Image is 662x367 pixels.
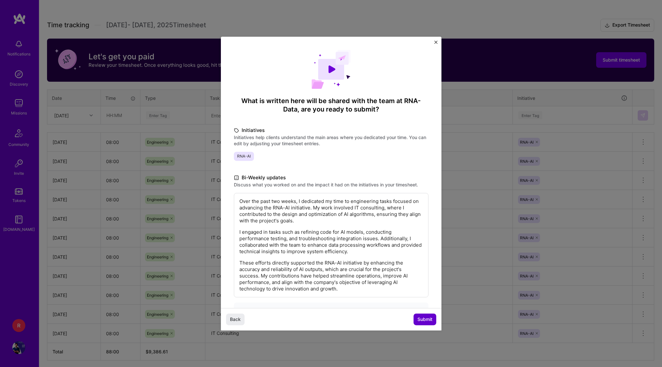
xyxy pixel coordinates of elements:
[234,127,239,134] i: icon TagBlack
[234,174,239,182] i: icon DocumentBlack
[239,260,423,292] p: These efforts directly supported the RNA-AI initiative by enhancing the accuracy and reliability ...
[417,316,432,323] span: Submit
[234,152,254,161] span: RNA-AI
[234,126,428,134] label: Initiatives
[234,134,428,147] label: Initiatives help clients understand the main areas where you dedicated your time. You can edit by...
[234,302,428,320] div: The information you provide will be shared with RNA-Data .
[226,314,245,325] button: Back
[239,229,423,255] p: I engaged in tasks such as refining code for AI models, conducting performance testing, and troub...
[434,41,438,47] button: Close
[239,198,423,224] p: Over the past two weeks, I dedicated my time to engineering tasks focused on advancing the RNA-AI...
[234,97,428,113] h4: What is written here will be shared with the team at RNA-Data , are you ready to submit?
[311,50,351,89] img: Demo day
[230,316,241,323] span: Back
[414,314,436,325] button: Submit
[234,174,428,182] label: Bi-Weekly updates
[234,182,428,188] label: Discuss what you worked on and the impact it had on the initiatives in your timesheet.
